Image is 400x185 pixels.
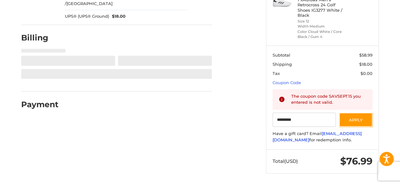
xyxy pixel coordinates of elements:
[359,52,372,58] span: $58.99
[21,100,58,109] h2: Payment
[273,80,301,85] a: Coupon Code
[273,131,372,143] div: Have a gift card? Email for redemption info.
[273,71,280,76] span: Tax
[66,1,113,6] span: [GEOGRAPHIC_DATA]
[273,131,362,142] a: [EMAIL_ADDRESS][DOMAIN_NAME]
[360,71,372,76] span: $0.00
[291,93,366,106] div: The coupon code SAVSEPT15 you entered is not valid.
[298,19,346,24] li: Size 12
[273,113,336,127] input: Gift Certificate or Coupon Code
[298,24,346,29] li: Width Medium
[273,52,290,58] span: Subtotal
[273,62,292,67] span: Shipping
[21,33,58,43] h2: Billing
[339,113,372,127] button: Apply
[109,13,126,20] span: $18.00
[273,158,298,164] span: Total (USD)
[359,62,372,67] span: $18.00
[340,155,372,167] span: $76.99
[298,29,346,40] li: Color Cloud White / Core Black / Gum 4
[65,13,109,20] span: UPS® (UPS® Ground)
